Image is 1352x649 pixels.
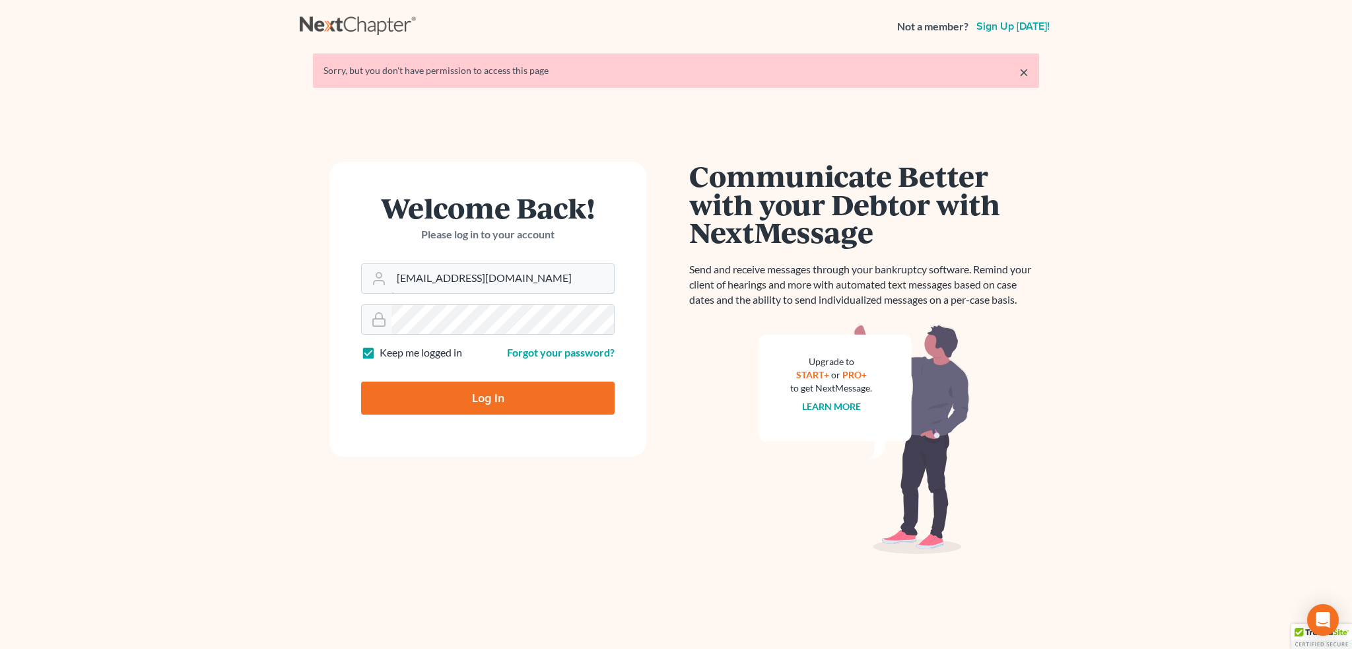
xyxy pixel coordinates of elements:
a: Forgot your password? [507,346,615,359]
a: START+ [796,369,829,380]
div: Upgrade to [790,355,872,368]
strong: Not a member? [897,19,968,34]
label: Keep me logged in [380,345,462,360]
div: to get NextMessage. [790,382,872,395]
div: Open Intercom Messenger [1307,604,1339,636]
a: PRO+ [842,369,867,380]
div: Sorry, but you don't have permission to access this page [323,64,1029,77]
img: nextmessage_bg-59042aed3d76b12b5cd301f8e5b87938c9018125f34e5fa2b7a6b67550977c72.svg [759,324,970,555]
span: or [831,369,840,380]
p: Please log in to your account [361,227,615,242]
input: Email Address [391,264,614,293]
h1: Welcome Back! [361,193,615,222]
h1: Communicate Better with your Debtor with NextMessage [689,162,1039,246]
a: × [1019,64,1029,80]
input: Log In [361,382,615,415]
p: Send and receive messages through your bankruptcy software. Remind your client of hearings and mo... [689,262,1039,308]
a: Learn more [802,401,861,412]
a: Sign up [DATE]! [974,21,1052,32]
div: TrustedSite Certified [1291,624,1352,649]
